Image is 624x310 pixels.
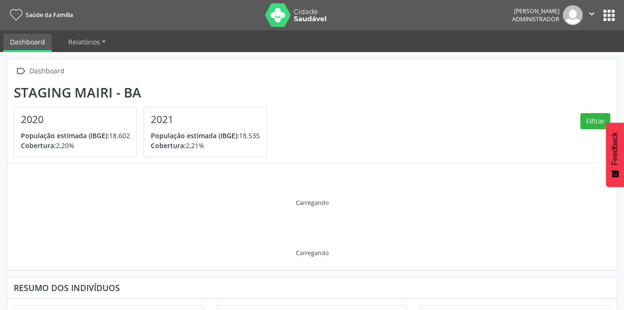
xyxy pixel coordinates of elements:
[151,131,239,140] span: População estimada (IBGE):
[14,283,610,293] div: Resumo dos indivíduos
[512,15,560,23] span: Administrador
[580,113,610,129] button: Filtrar
[14,85,274,100] div: Staging Mairi - BA
[151,114,260,125] h4: 2021
[296,249,329,257] div: Carregando
[563,5,583,25] img: img
[68,37,100,46] span: Relatórios
[21,114,130,125] h4: 2020
[611,132,619,165] span: Feedback
[512,7,560,15] div: [PERSON_NAME]
[26,11,73,19] span: Saúde da Família
[21,131,109,140] span: População estimada (IBGE):
[62,34,112,50] a: Relatórios
[296,199,329,207] div: Carregando
[7,7,73,23] a: Saúde da Família
[21,141,130,151] p: 2,20%
[14,64,28,78] i: 
[151,131,260,141] p: 18.535
[606,123,624,187] button: Feedback - Mostrar pesquisa
[3,34,52,52] a: Dashboard
[151,141,260,151] p: 2,21%
[151,141,186,150] span: Cobertura:
[587,9,597,19] i: 
[583,5,601,25] button: 
[21,141,56,150] span: Cobertura:
[28,64,66,78] div: Dashboard
[14,64,66,78] a:  Dashboard
[601,7,617,24] button: apps
[21,131,130,141] p: 18.602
